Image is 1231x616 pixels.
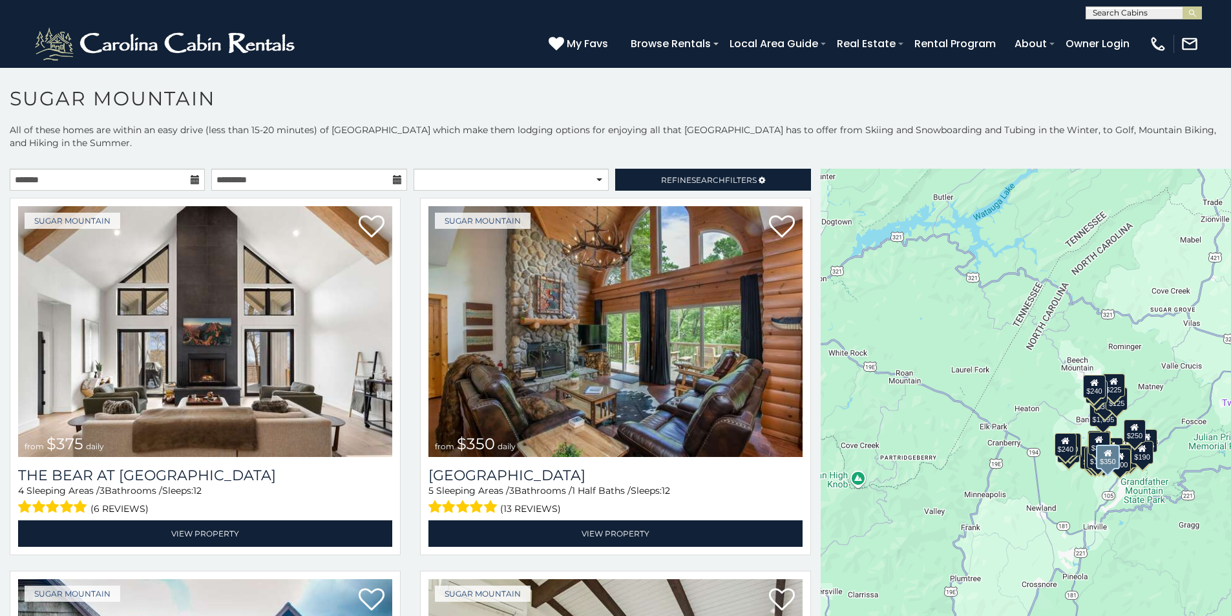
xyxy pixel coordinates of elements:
span: from [25,441,44,451]
span: daily [498,441,516,451]
span: 3 [100,485,105,496]
a: Real Estate [830,32,902,55]
a: Owner Login [1059,32,1136,55]
a: Grouse Moor Lodge from $350 daily [428,206,803,457]
span: (13 reviews) [500,500,561,517]
span: $375 [47,434,83,453]
span: 3 [509,485,514,496]
span: 5 [428,485,434,496]
div: $240 [1084,375,1106,398]
img: The Bear At Sugar Mountain [18,206,392,457]
a: Sugar Mountain [25,213,120,229]
a: [GEOGRAPHIC_DATA] [428,467,803,484]
span: 12 [193,485,202,496]
div: $155 [1085,447,1107,470]
a: Add to favorites [359,587,384,614]
span: from [435,441,454,451]
a: RefineSearchFilters [615,169,810,191]
span: 4 [18,485,24,496]
div: Sleeping Areas / Bathrooms / Sleeps: [18,484,392,517]
img: Grouse Moor Lodge [428,206,803,457]
div: $155 [1135,429,1157,452]
a: Sugar Mountain [435,586,531,602]
a: View Property [428,520,803,547]
div: $200 [1101,438,1123,461]
img: mail-regular-white.png [1181,35,1199,53]
a: The Bear At [GEOGRAPHIC_DATA] [18,467,392,484]
a: My Favs [549,36,611,52]
span: $350 [457,434,495,453]
div: $350 [1097,445,1120,469]
div: $240 [1055,433,1077,456]
a: Browse Rentals [624,32,717,55]
h3: The Bear At Sugar Mountain [18,467,392,484]
img: phone-regular-white.png [1149,35,1167,53]
span: (6 reviews) [90,500,149,517]
span: My Favs [567,36,608,52]
div: $1,095 [1089,403,1118,427]
div: $190 [1088,430,1110,454]
div: $125 [1106,387,1128,410]
a: Add to favorites [769,214,795,241]
a: Rental Program [908,32,1002,55]
div: Sleeping Areas / Bathrooms / Sleeps: [428,484,803,517]
div: $175 [1087,445,1109,469]
a: View Property [18,520,392,547]
a: Sugar Mountain [435,213,531,229]
div: $195 [1115,445,1137,468]
span: daily [86,441,104,451]
a: About [1008,32,1053,55]
img: White-1-2.png [32,25,300,63]
a: Add to favorites [359,214,384,241]
span: 1 Half Baths / [572,485,631,496]
a: The Bear At Sugar Mountain from $375 daily [18,206,392,457]
div: $300 [1088,432,1110,455]
span: Search [691,175,725,185]
span: Refine Filters [661,175,757,185]
span: 12 [662,485,670,496]
div: $250 [1124,420,1146,443]
div: $225 [1103,374,1125,397]
div: $190 [1131,441,1153,464]
a: Local Area Guide [723,32,825,55]
div: $500 [1109,449,1131,472]
a: Sugar Mountain [25,586,120,602]
a: Add to favorites [769,587,795,614]
h3: Grouse Moor Lodge [428,467,803,484]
